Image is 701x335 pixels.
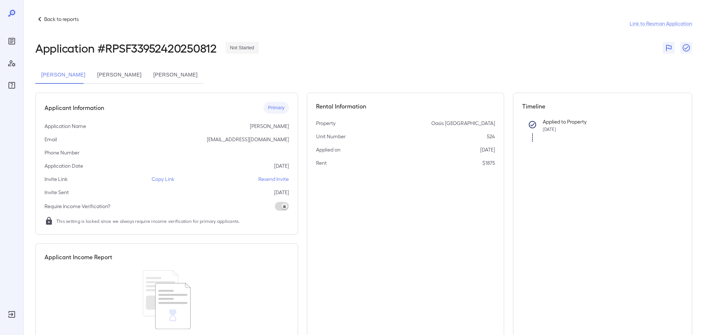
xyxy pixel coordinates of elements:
[543,118,672,125] p: Applied to Property
[45,103,104,112] h5: Applicant Information
[148,66,203,84] button: [PERSON_NAME]
[6,309,18,320] div: Log Out
[226,44,259,51] span: Not Started
[45,189,69,196] p: Invite Sent
[431,120,495,127] p: Oasis [GEOGRAPHIC_DATA]
[274,189,289,196] p: [DATE]
[250,122,289,130] p: [PERSON_NAME]
[56,217,240,225] span: This setting is locked since we always require income verification for primary applicants.
[316,133,346,140] p: Unit Number
[487,133,495,140] p: 524
[663,42,675,54] button: Flag Report
[35,41,217,54] h2: Application # RPSF33952420250812
[44,15,79,23] p: Back to reports
[45,149,79,156] p: Phone Number
[45,253,112,261] h5: Applicant Income Report
[45,136,57,143] p: Email
[316,146,340,153] p: Applied on
[263,104,289,111] span: Primary
[6,57,18,69] div: Manage Users
[91,66,147,84] button: [PERSON_NAME]
[45,203,110,210] p: Require Income Verification?
[480,146,495,153] p: [DATE]
[35,66,91,84] button: [PERSON_NAME]
[482,159,495,167] p: $1875
[258,175,289,183] p: Resend Invite
[207,136,289,143] p: [EMAIL_ADDRESS][DOMAIN_NAME]
[316,159,327,167] p: Rent
[45,122,86,130] p: Application Name
[543,126,556,132] span: [DATE]
[522,102,683,111] h5: Timeline
[45,175,68,183] p: Invite Link
[6,79,18,91] div: FAQ
[316,120,336,127] p: Property
[630,20,692,27] a: Link to Resman Application
[274,162,289,170] p: [DATE]
[680,42,692,54] button: Close Report
[316,102,495,111] h5: Rental Information
[6,35,18,47] div: Reports
[45,162,83,170] p: Application Date
[152,175,174,183] p: Copy Link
